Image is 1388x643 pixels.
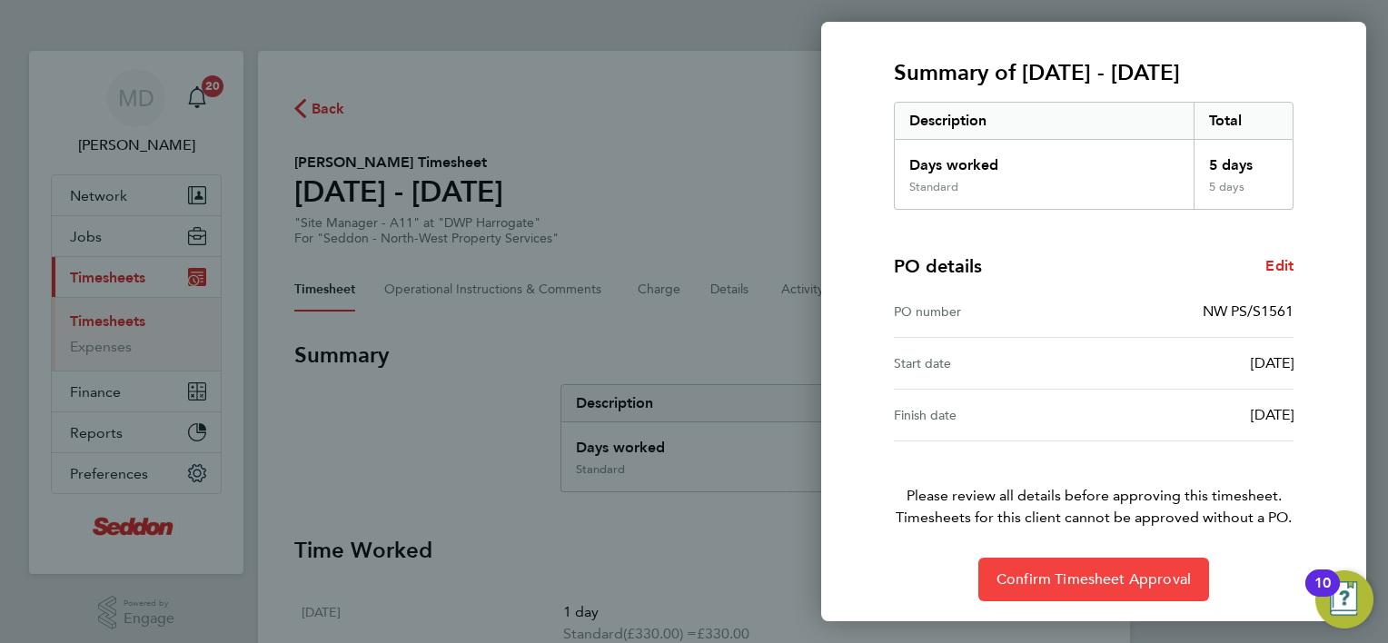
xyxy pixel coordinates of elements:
h4: PO details [894,253,982,279]
a: Edit [1265,255,1294,277]
div: Days worked [895,140,1194,180]
div: [DATE] [1094,404,1294,426]
div: Start date [894,352,1094,374]
button: Open Resource Center, 10 new notifications [1315,570,1373,628]
span: Edit [1265,257,1294,274]
p: Please review all details before approving this timesheet. [872,441,1315,529]
span: NW PS/S1561 [1203,302,1294,320]
span: Timesheets for this client cannot be approved without a PO. [872,507,1315,529]
div: Summary of 25 - 31 Aug 2025 [894,102,1294,210]
div: Total [1194,103,1294,139]
div: [DATE] [1094,352,1294,374]
div: Finish date [894,404,1094,426]
span: Confirm Timesheet Approval [996,570,1191,589]
div: 10 [1314,583,1331,607]
div: 5 days [1194,140,1294,180]
div: 5 days [1194,180,1294,209]
div: PO number [894,301,1094,322]
div: Standard [909,180,958,194]
h3: Summary of [DATE] - [DATE] [894,58,1294,87]
button: Confirm Timesheet Approval [978,558,1209,601]
div: Description [895,103,1194,139]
